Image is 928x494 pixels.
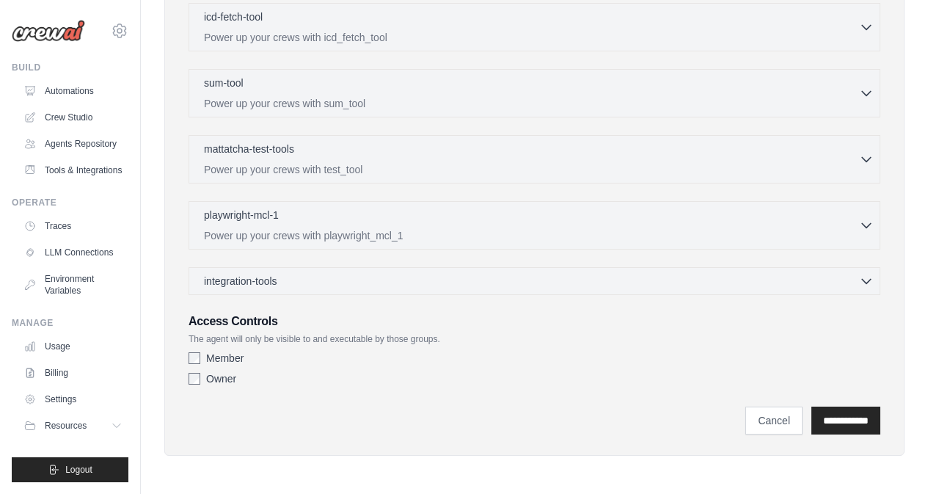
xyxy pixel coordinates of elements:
[195,76,874,111] button: sum-tool Power up your crews with sum_tool
[12,20,85,42] img: Logo
[189,333,880,345] p: The agent will only be visible to and executable by those groups.
[206,351,244,366] label: Member
[18,132,128,156] a: Agents Repository
[18,79,128,103] a: Automations
[18,414,128,437] button: Resources
[204,162,859,177] p: Power up your crews with test_tool
[18,214,128,238] a: Traces
[18,267,128,302] a: Environment Variables
[18,106,128,129] a: Crew Studio
[204,228,859,243] p: Power up your crews with playwright_mcl_1
[18,388,128,411] a: Settings
[12,197,128,208] div: Operate
[12,62,128,73] div: Build
[745,407,803,435] a: Cancel
[204,208,279,222] p: playwright-mcl-1
[195,274,874,288] button: integration-tools
[65,464,92,476] span: Logout
[195,142,874,177] button: mattatcha-test-tools Power up your crews with test_tool
[18,361,128,385] a: Billing
[18,335,128,358] a: Usage
[18,159,128,182] a: Tools & Integrations
[195,208,874,243] button: playwright-mcl-1 Power up your crews with playwright_mcl_1
[12,457,128,482] button: Logout
[204,30,859,45] p: Power up your crews with icd_fetch_tool
[204,142,294,156] p: mattatcha-test-tools
[204,76,244,90] p: sum-tool
[204,10,263,24] p: icd-fetch-tool
[45,420,87,432] span: Resources
[195,10,874,45] button: icd-fetch-tool Power up your crews with icd_fetch_tool
[204,274,277,288] span: integration-tools
[206,371,236,386] label: Owner
[18,241,128,264] a: LLM Connections
[189,313,880,330] h3: Access Controls
[204,96,859,111] p: Power up your crews with sum_tool
[12,317,128,329] div: Manage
